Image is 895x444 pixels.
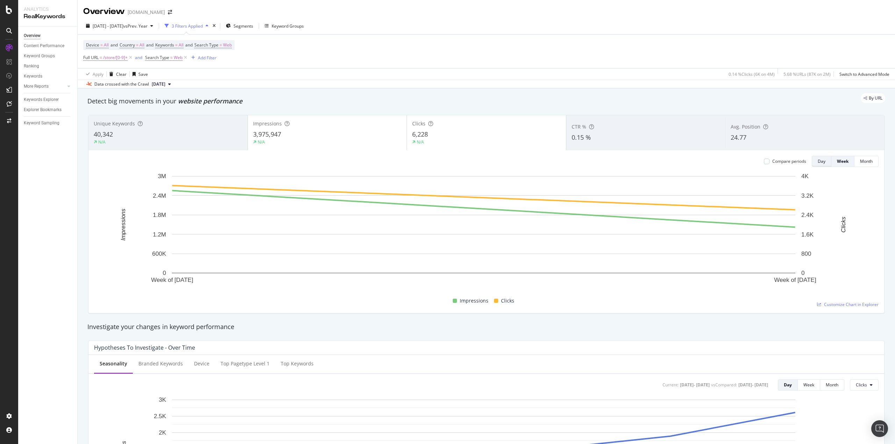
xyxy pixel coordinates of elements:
[281,360,314,367] div: Top Keywords
[869,96,882,100] span: By URL
[772,158,806,164] div: Compare periods
[850,379,879,391] button: Clicks
[258,139,265,145] div: N/A
[412,120,425,127] span: Clicks
[798,379,820,391] button: Week
[460,297,488,305] span: Impressions
[100,54,102,60] span: =
[729,71,775,77] div: 0.14 % Clicks ( 6K on 4M )
[151,277,193,283] text: Week of [DATE]
[154,413,166,420] text: 2.5K
[24,106,62,114] div: Explorer Bookmarks
[159,429,166,436] text: 2K
[24,119,59,127] div: Keyword Sampling
[221,360,270,367] div: Top pagetype Level 1
[162,20,211,31] button: 3 Filters Applied
[135,54,142,61] button: and
[731,123,760,130] span: Avg. Position
[83,68,103,80] button: Apply
[170,54,173,60] span: =
[163,270,166,276] text: 0
[223,20,256,31] button: Segments
[801,173,809,180] text: 4K
[94,81,149,87] div: Data crossed with the Crawl
[188,53,216,62] button: Add Filter
[158,173,166,180] text: 3M
[223,40,232,50] span: Web
[83,54,99,60] span: Full URL
[24,63,72,70] a: Ranking
[185,42,193,48] span: and
[120,42,135,48] span: Country
[83,20,156,31] button: [DATE] - [DATE]vsPrev. Year
[168,10,172,15] div: arrow-right-arrow-left
[107,68,127,80] button: Clear
[87,322,885,332] div: Investigate your changes in keyword performance
[146,42,153,48] span: and
[24,6,72,13] div: Analytics
[152,81,165,87] span: 2025 Mar. 28th
[94,173,873,294] svg: A chart.
[153,212,166,218] text: 1.8M
[24,13,72,21] div: RealKeywords
[840,217,847,233] text: Clicks
[262,20,307,31] button: Keyword Groups
[174,53,182,63] span: Web
[194,42,219,48] span: Search Type
[234,23,253,29] span: Segments
[94,120,135,127] span: Unique Keywords
[24,32,72,39] a: Overview
[24,52,55,60] div: Keyword Groups
[153,231,166,238] text: 1.2M
[783,71,831,77] div: 5.68 % URLs ( 87K on 2M )
[837,68,889,80] button: Switch to Advanced Mode
[138,71,148,77] div: Save
[136,42,138,48] span: =
[93,71,103,77] div: Apply
[104,40,109,50] span: All
[501,297,514,305] span: Clicks
[24,73,42,80] div: Keywords
[24,96,72,103] a: Keywords Explorer
[412,130,428,138] span: 6,228
[98,139,106,145] div: N/A
[801,270,804,276] text: 0
[198,55,216,61] div: Add Filter
[856,382,867,388] span: Clicks
[135,54,142,60] div: and
[179,40,184,50] span: All
[100,42,103,48] span: =
[211,22,217,29] div: times
[774,277,816,283] text: Week of [DATE]
[253,120,282,127] span: Impressions
[854,156,879,167] button: Month
[155,42,174,48] span: Keywords
[83,6,125,17] div: Overview
[731,133,746,141] span: 24.77
[803,382,814,388] div: Week
[860,158,873,164] div: Month
[120,209,127,241] text: Impressions
[839,71,889,77] div: Switch to Advanced Mode
[826,382,838,388] div: Month
[663,382,679,388] div: Current:
[94,344,195,351] div: Hypotheses to Investigate - Over Time
[253,130,281,138] span: 3,975,947
[784,382,792,388] div: Day
[153,192,166,199] text: 2.4M
[272,23,304,29] div: Keyword Groups
[572,133,591,141] span: 0.15 %
[130,68,148,80] button: Save
[778,379,798,391] button: Day
[871,420,888,437] div: Open Intercom Messenger
[680,382,710,388] div: [DATE] - [DATE]
[24,106,72,114] a: Explorer Bookmarks
[128,9,165,16] div: [DOMAIN_NAME]
[172,23,203,29] div: 3 Filters Applied
[24,32,41,39] div: Overview
[86,42,99,48] span: Device
[24,96,59,103] div: Keywords Explorer
[812,156,831,167] button: Day
[711,382,737,388] div: vs Compared :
